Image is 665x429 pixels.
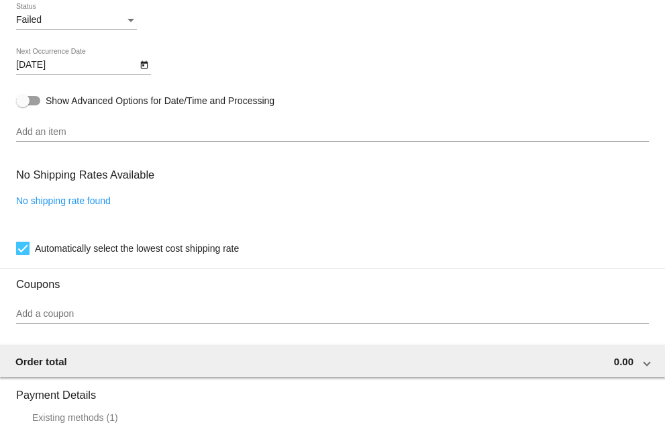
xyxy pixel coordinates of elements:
input: Add a coupon [16,309,649,320]
h3: Coupons [16,268,649,291]
div: Existing methods (1) [32,412,118,423]
span: 0.00 [614,356,633,367]
span: Automatically select the lowest cost shipping rate [35,240,239,256]
input: Next Occurrence Date [16,60,137,70]
button: Open calendar [137,57,151,71]
h3: Payment Details [16,379,649,401]
input: Add an item [16,127,649,138]
mat-select: Status [16,15,137,26]
span: Failed [16,14,42,25]
h3: No Shipping Rates Available [16,160,154,189]
span: Show Advanced Options for Date/Time and Processing [46,94,274,107]
span: Order total [15,356,67,367]
a: No shipping rate found [16,195,111,206]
